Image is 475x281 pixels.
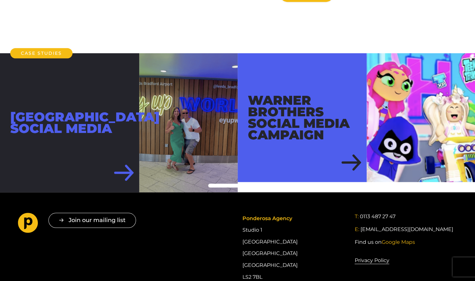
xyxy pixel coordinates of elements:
img: Leeds Bradford Airport Social Media [139,53,237,192]
span: E: [354,226,359,232]
span: Google Maps [381,239,415,245]
button: Join our mailing list [48,213,136,228]
span: T: [354,213,358,219]
h2: Case Studies [10,48,72,58]
a: Privacy Policy [354,256,389,265]
a: Find us onGoogle Maps [354,238,415,246]
span: Ponderosa Agency [242,215,292,221]
a: Go to homepage [18,213,38,235]
img: Warner Brothers Social Media Campaign [367,53,475,182]
div: Warner Brothers Social Media Campaign [238,53,367,182]
a: [EMAIL_ADDRESS][DOMAIN_NAME] [360,226,453,233]
a: 0113 487 27 47 [360,213,395,220]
